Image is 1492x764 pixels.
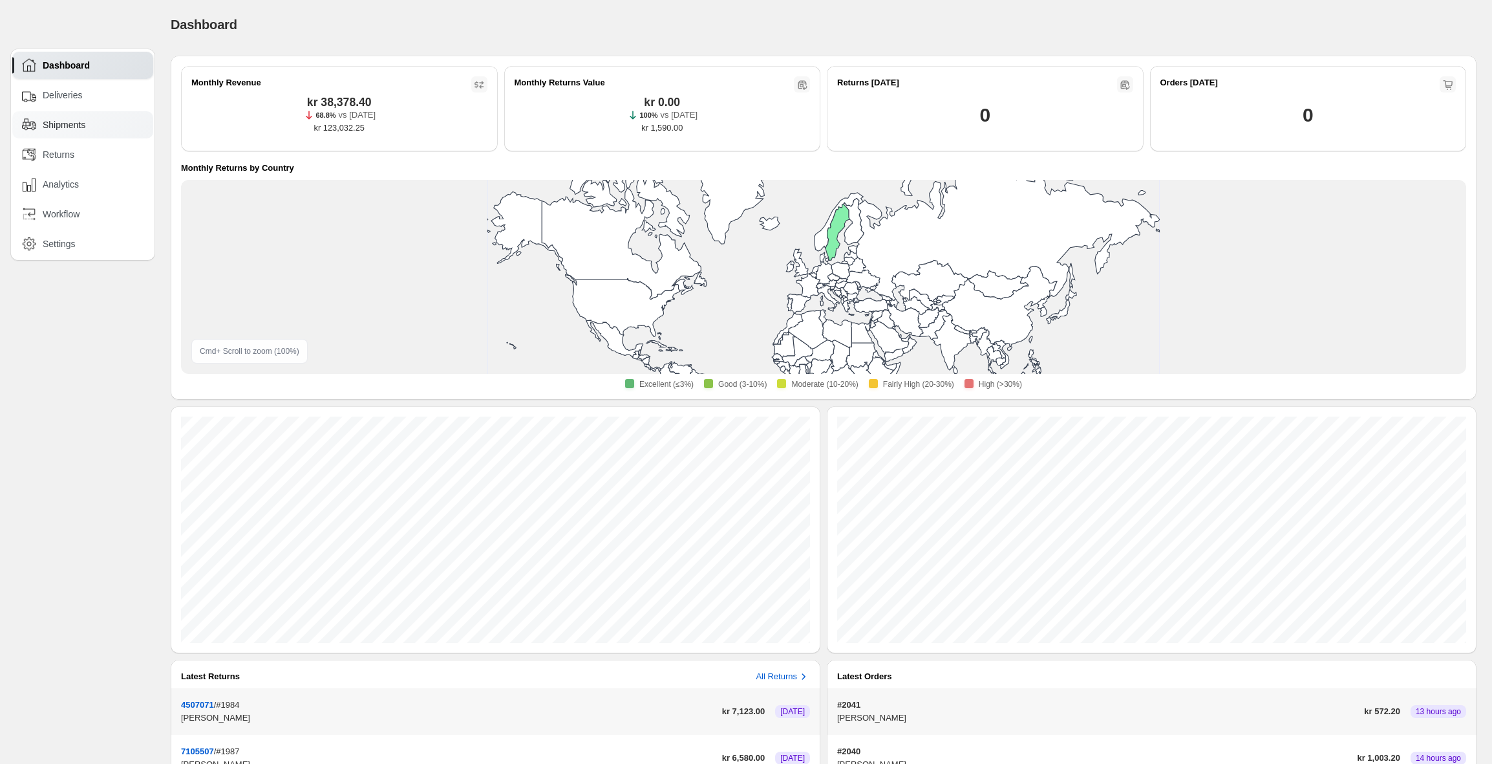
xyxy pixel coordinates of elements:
[171,17,237,32] span: Dashboard
[791,379,858,389] span: Moderate (10-20%)
[1364,705,1400,718] span: kr 572.20
[639,111,657,119] span: 100%
[181,712,717,725] p: [PERSON_NAME]
[1303,102,1313,128] h1: 0
[1416,706,1461,717] span: 13 hours ago
[43,148,74,161] span: Returns
[181,670,240,683] h3: Latest Returns
[515,76,605,89] h2: Monthly Returns Value
[979,379,1022,389] span: High (>30%)
[43,89,82,102] span: Deliveries
[780,706,805,717] span: [DATE]
[837,699,1359,712] p: #2041
[756,670,797,683] h3: All Returns
[181,700,214,710] button: 4507071
[43,118,85,131] span: Shipments
[43,208,80,221] span: Workflow
[43,59,90,72] span: Dashboard
[181,162,294,175] h4: Monthly Returns by Country
[181,699,717,725] div: /
[837,712,1359,725] p: [PERSON_NAME]
[307,96,372,109] span: kr 38,378.40
[644,96,680,109] span: kr 0.00
[1160,76,1218,89] h2: Orders [DATE]
[641,122,683,135] span: kr 1,590.00
[314,122,365,135] span: kr 123,032.25
[883,379,954,389] span: Fairly High (20-30%)
[639,379,694,389] span: Excellent (≤3%)
[718,379,767,389] span: Good (3-10%)
[756,670,810,683] button: All Returns
[722,705,765,718] span: kr 7,123.00
[837,745,1352,758] p: #2040
[216,700,239,710] span: #1984
[837,670,892,683] h3: Latest Orders
[191,76,261,89] h2: Monthly Revenue
[43,178,79,191] span: Analytics
[780,753,805,763] span: [DATE]
[181,747,214,756] button: 7105507
[191,339,308,364] div: Cmd + Scroll to zoom ( 100 %)
[315,111,336,119] span: 68.8%
[661,109,698,122] p: vs [DATE]
[837,76,899,89] h2: Returns [DATE]
[1416,753,1461,763] span: 14 hours ago
[216,747,239,756] span: #1987
[339,109,376,122] p: vs [DATE]
[980,102,990,128] h1: 0
[43,237,76,250] span: Settings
